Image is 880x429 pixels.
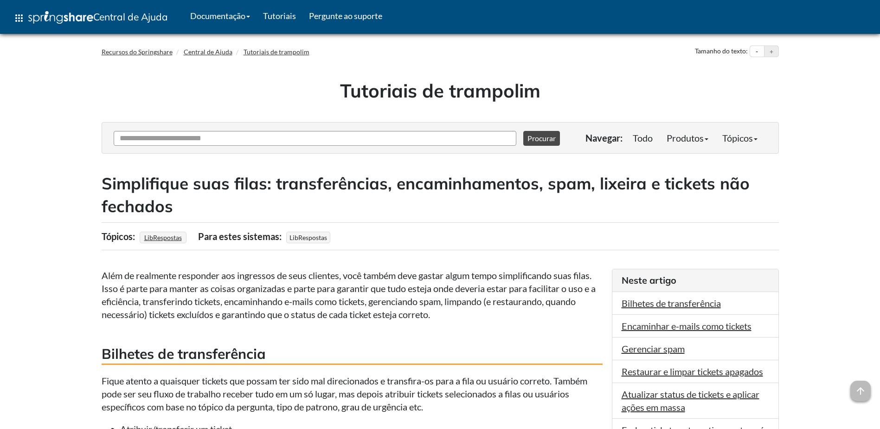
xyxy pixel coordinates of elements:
[13,13,25,24] span: Apps
[660,129,715,147] a: Produtos
[302,4,389,27] a: Pergunte ao suporte
[622,343,685,354] a: Gerenciar spam
[667,132,704,143] font: Produtos
[102,344,603,365] h3: Bilhetes de transferência
[28,11,93,24] img: Compartilhamento de primavera
[850,381,871,401] span: arrow_upward
[102,172,779,218] h2: Simplifique suas filas: transferências, encaminhamentos, spam, lixeira e tickets não fechados
[715,129,764,147] a: Tópicos
[722,132,753,143] font: Tópicos
[257,4,302,27] a: Tutoriais
[93,11,168,23] span: Central de Ajuda
[102,227,137,245] div: Tópicos:
[102,48,173,56] a: Recursos do Springshare
[7,4,174,32] a: Apps Central de Ajuda
[622,320,752,331] a: Encaminhar e-mails como tickets
[102,269,603,321] p: Além de realmente responder aos ingressos de seus clientes, você também deve gastar algum tempo s...
[244,48,309,56] a: Tutoriais de trampolim
[523,131,560,146] button: Procurar
[750,46,764,57] button: Diminuir o tamanho do texto
[198,227,284,245] div: Para estes sistemas:
[190,11,245,21] font: Documentação
[109,78,772,104] h1: Tutoriais de trampolim
[143,231,183,244] a: LibRespostas
[102,374,603,413] p: Fique atento a quaisquer tickets que possam ter sido mal direcionados e transfira-os para a fila ...
[693,45,750,58] div: Tamanho do texto:
[764,46,778,57] button: Aumentar o tamanho do texto
[622,389,759,413] a: Atualizar status de tickets e aplicar ações em massa
[622,274,769,287] h3: Neste artigo
[184,48,232,56] a: Central de Ajuda
[622,366,763,377] a: Restaurar e limpar tickets apagados
[622,298,721,309] a: Bilhetes de transferência
[585,131,623,144] p: Navegar:
[626,129,660,147] a: Todo
[184,4,257,27] a: Documentação
[850,382,871,393] a: arrow_upward
[286,232,330,243] span: LibRespostas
